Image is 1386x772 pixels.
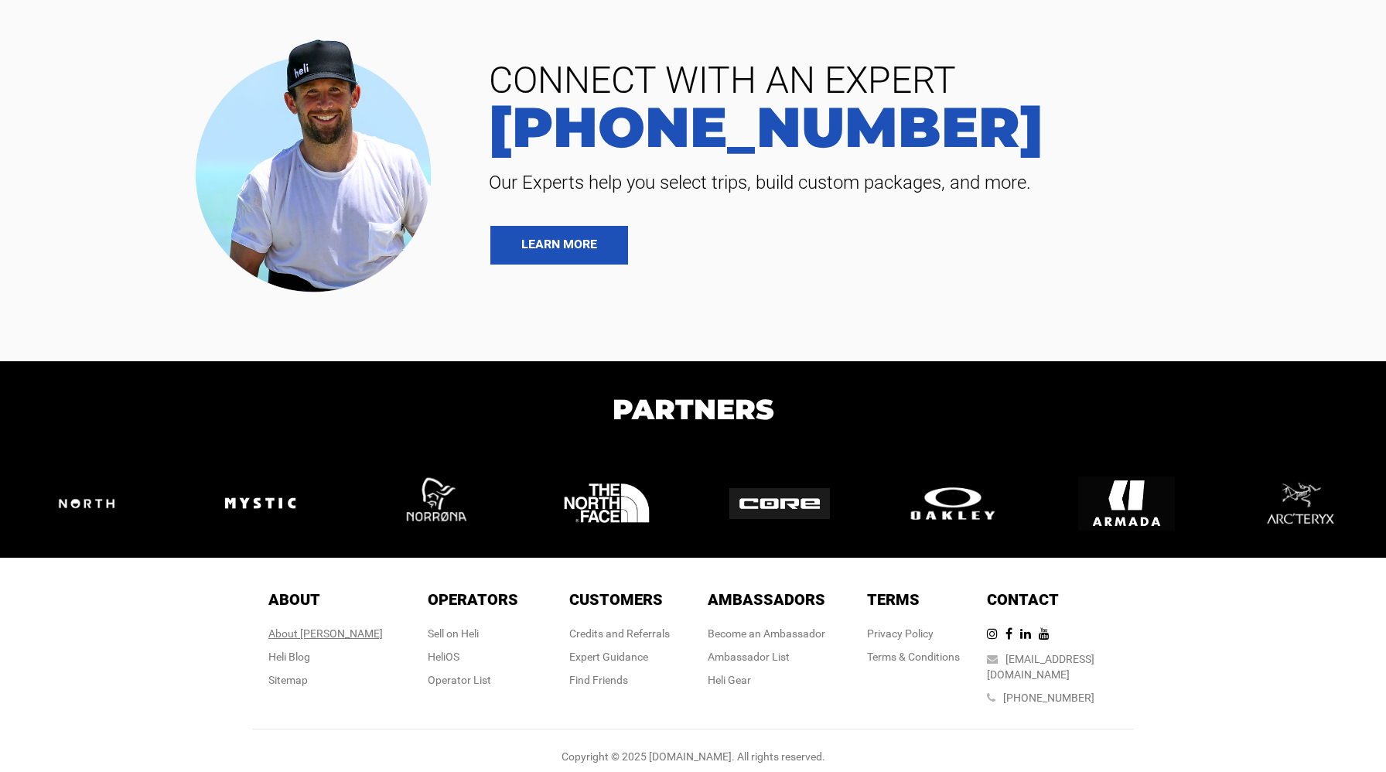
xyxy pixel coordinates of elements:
span: Our Experts help you select trips, build custom packages, and more. [477,170,1363,195]
img: logo [1251,455,1348,552]
div: Copyright © 2025 [DOMAIN_NAME]. All rights reserved. [252,749,1134,764]
div: Sitemap [268,672,383,688]
a: Credits and Referrals [569,627,670,640]
a: Expert Guidance [569,651,648,663]
a: Heli Blog [268,651,310,663]
img: logo [36,477,137,530]
span: Contact [987,590,1059,609]
span: Terms [867,590,920,609]
a: [EMAIL_ADDRESS][DOMAIN_NAME] [987,653,1094,681]
img: logo [385,455,482,552]
a: Privacy Policy [867,627,934,640]
a: [PHONE_NUMBER] [477,99,1363,155]
a: LEARN MORE [490,226,628,265]
div: Sell on Heli [428,626,518,641]
span: Operators [428,590,518,609]
a: Terms & Conditions [867,651,960,663]
span: About [268,590,320,609]
div: Operator List [428,672,518,688]
span: CONNECT WITH AN EXPERT [477,62,1363,99]
img: contact our team [183,26,454,299]
a: [PHONE_NUMBER] [1003,692,1094,704]
img: logo [212,455,309,552]
img: logo [903,483,1003,523]
a: HeliOS [428,651,459,663]
a: Become an Ambassador [708,627,825,640]
div: Ambassador List [708,649,825,664]
span: Ambassadors [708,590,825,609]
div: About [PERSON_NAME] [268,626,383,641]
div: Find Friends [569,672,670,688]
img: logo [558,455,655,552]
span: Customers [569,590,663,609]
img: logo [729,488,830,519]
a: Heli Gear [708,674,751,686]
img: logo [1078,455,1175,552]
